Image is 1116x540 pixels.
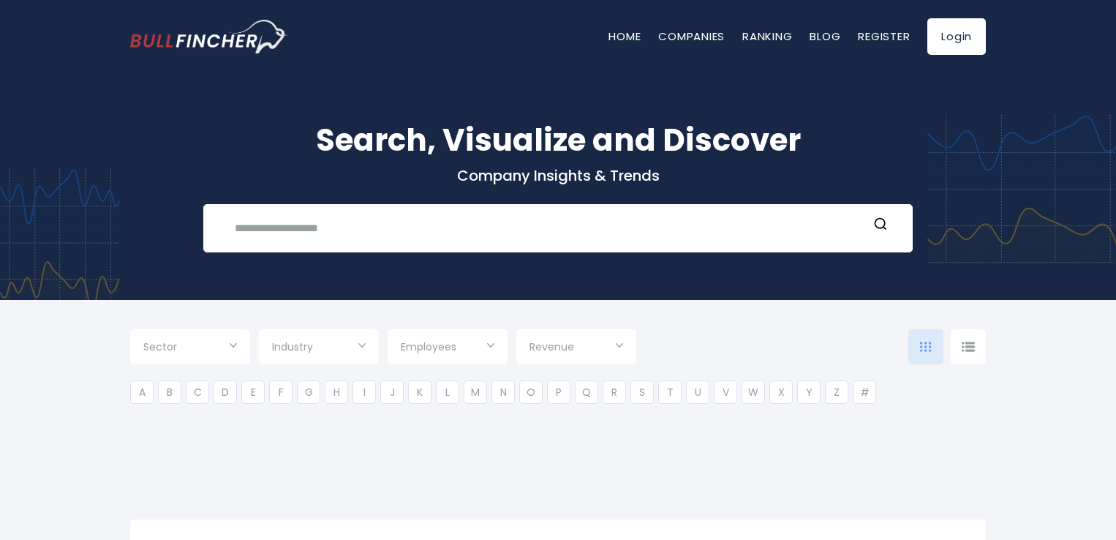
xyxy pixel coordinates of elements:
[714,380,737,404] li: V
[686,380,709,404] li: U
[186,380,209,404] li: C
[769,380,793,404] li: X
[858,29,910,44] a: Register
[408,380,431,404] li: K
[158,380,181,404] li: B
[464,380,487,404] li: M
[272,335,366,361] input: Selection
[603,380,626,404] li: R
[871,217,890,236] button: Search
[380,380,404,404] li: J
[575,380,598,404] li: Q
[547,380,570,404] li: P
[658,29,725,44] a: Companies
[920,342,932,352] img: icon-comp-grid.svg
[608,29,641,44] a: Home
[401,340,456,353] span: Employees
[825,380,848,404] li: Z
[241,380,265,404] li: E
[491,380,515,404] li: N
[130,166,986,185] p: Company Insights & Trends
[130,20,287,53] a: Go to homepage
[352,380,376,404] li: I
[853,380,876,404] li: #
[962,342,975,352] img: icon-comp-list-view.svg
[130,20,287,53] img: bullfincher logo
[529,340,574,353] span: Revenue
[436,380,459,404] li: L
[529,335,623,361] input: Selection
[630,380,654,404] li: S
[130,117,986,163] h1: Search, Visualize and Discover
[269,380,293,404] li: F
[297,380,320,404] li: G
[272,340,313,353] span: Industry
[325,380,348,404] li: H
[401,335,494,361] input: Selection
[742,29,792,44] a: Ranking
[797,380,821,404] li: Y
[130,380,154,404] li: A
[810,29,840,44] a: Blog
[143,335,237,361] input: Selection
[519,380,543,404] li: O
[658,380,682,404] li: T
[143,340,177,353] span: Sector
[927,18,986,55] a: Login
[742,380,765,404] li: W
[214,380,237,404] li: D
